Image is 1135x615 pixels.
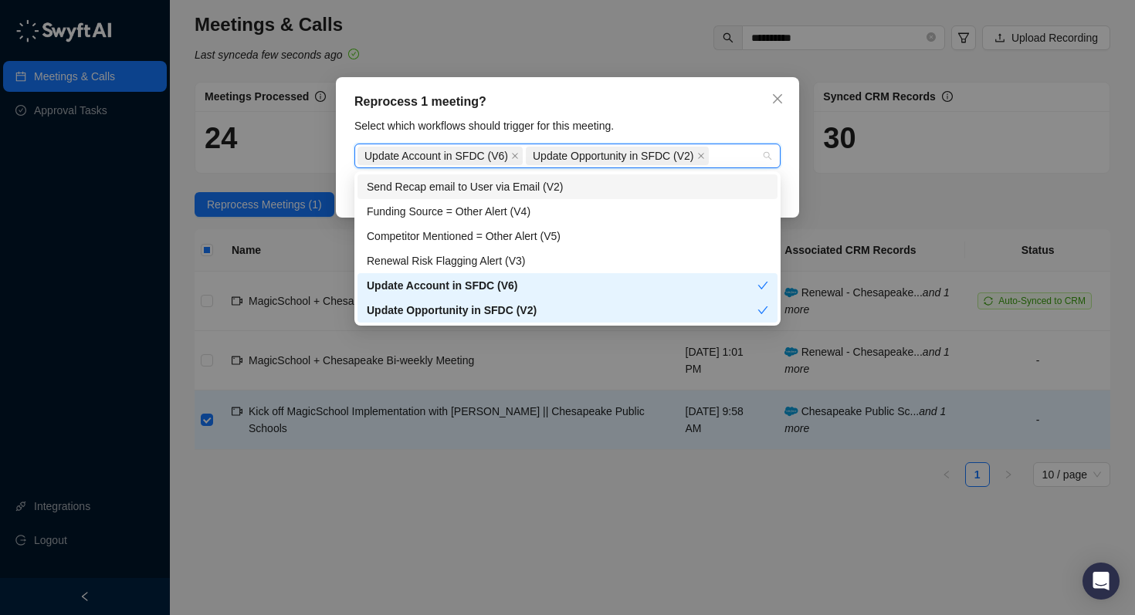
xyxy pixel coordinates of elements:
div: Send Recap email to User via Email (V2) [367,178,768,195]
div: Reprocess 1 meeting? [354,93,781,111]
div: Update Opportunity in SFDC (V2) [357,298,778,323]
div: Open Intercom Messenger [1082,563,1120,600]
span: close [511,152,519,160]
div: Competitor Mentioned = Other Alert (V5) [367,228,768,245]
div: Update Account in SFDC (V6) [367,277,757,294]
div: Send Recap email to User via Email (V2) [357,174,778,199]
span: check [757,305,768,316]
div: Update Account in SFDC (V6) [357,273,778,298]
div: Select which workflows should trigger for this meeting. [350,117,785,134]
span: Update Account in SFDC (V6) [357,147,523,165]
span: check [757,280,768,291]
div: Competitor Mentioned = Other Alert (V5) [357,224,778,248]
div: Renewal Risk Flagging Alert (V3) [367,252,768,269]
span: Update Opportunity in SFDC (V2) [533,147,694,164]
div: Funding Source = Other Alert (V4) [357,199,778,224]
span: Update Account in SFDC (V6) [364,147,508,164]
span: close [771,93,784,105]
div: Update Opportunity in SFDC (V2) [367,302,757,319]
span: close [697,152,705,160]
span: Update Opportunity in SFDC (V2) [526,147,709,165]
div: Renewal Risk Flagging Alert (V3) [357,248,778,273]
button: Close [765,86,790,111]
div: Funding Source = Other Alert (V4) [367,203,768,220]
